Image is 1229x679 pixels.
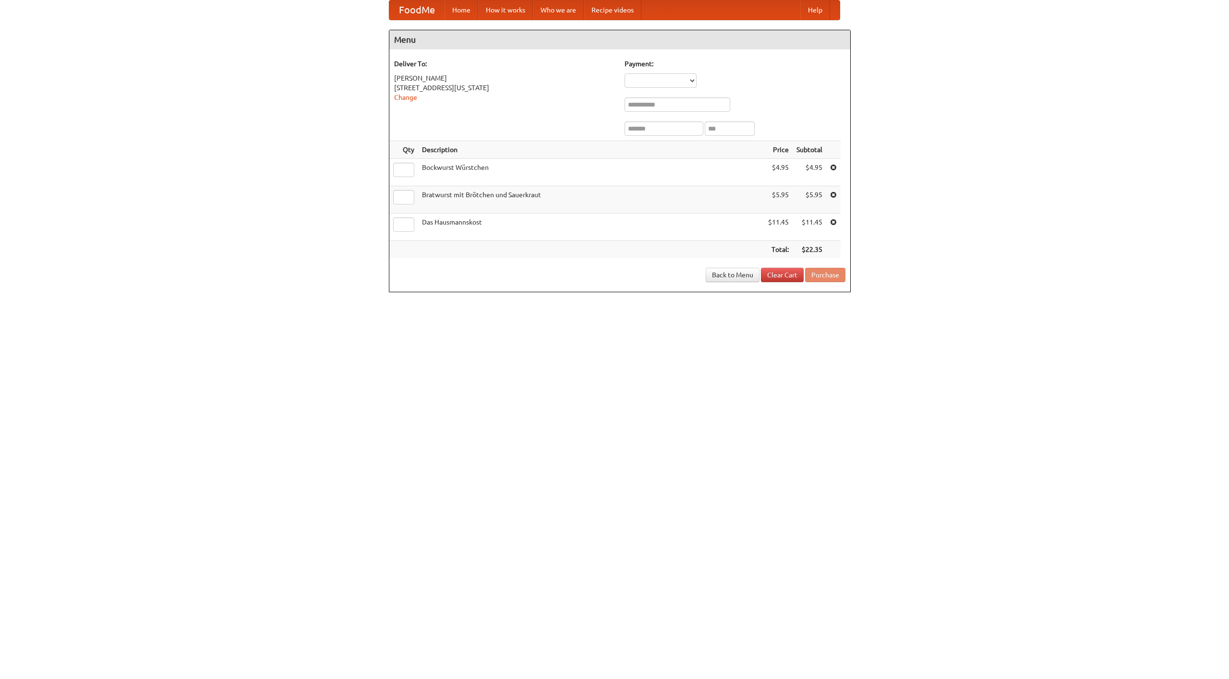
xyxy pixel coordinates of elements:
[394,73,615,83] div: [PERSON_NAME]
[764,214,793,241] td: $11.45
[761,268,804,282] a: Clear Cart
[418,141,764,159] th: Description
[394,83,615,93] div: [STREET_ADDRESS][US_STATE]
[764,241,793,259] th: Total:
[389,0,445,20] a: FoodMe
[793,214,826,241] td: $11.45
[805,268,845,282] button: Purchase
[706,268,759,282] a: Back to Menu
[418,186,764,214] td: Bratwurst mit Brötchen und Sauerkraut
[394,94,417,101] a: Change
[800,0,830,20] a: Help
[394,59,615,69] h5: Deliver To:
[764,159,793,186] td: $4.95
[478,0,533,20] a: How it works
[625,59,845,69] h5: Payment:
[389,141,418,159] th: Qty
[793,159,826,186] td: $4.95
[793,241,826,259] th: $22.35
[793,186,826,214] td: $5.95
[764,141,793,159] th: Price
[793,141,826,159] th: Subtotal
[445,0,478,20] a: Home
[764,186,793,214] td: $5.95
[418,159,764,186] td: Bockwurst Würstchen
[389,30,850,49] h4: Menu
[533,0,584,20] a: Who we are
[584,0,641,20] a: Recipe videos
[418,214,764,241] td: Das Hausmannskost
